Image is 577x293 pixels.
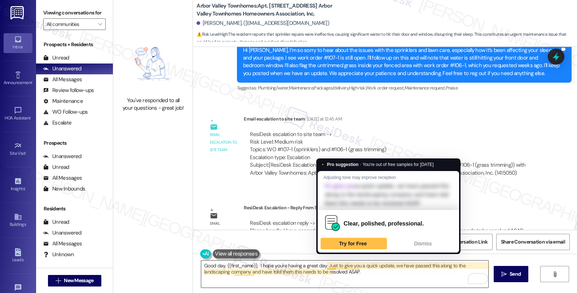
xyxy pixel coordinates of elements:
div: [DATE] at 12:45 AM [305,115,342,123]
div: ResiDesk escalation reply -> Please handle. I have passed this along to the landscaping company a... [250,219,523,242]
a: Leads [4,246,32,266]
div: Subject: [ResiDesk Escalation] (Medium risk) - Action Needed (WO #107-1 (sprinklers) and #106-1 (... [250,161,532,177]
i:  [98,21,102,27]
button: New Message [48,275,101,287]
span: Maintenance , [289,85,314,91]
div: Email escalation to site team [244,115,538,125]
input: All communities [47,18,94,30]
a: Inbox [4,33,32,53]
div: Unknown [43,251,74,258]
div: Tagged as: [237,83,572,93]
img: ResiDesk Logo [10,6,25,19]
div: Escalate [43,119,71,127]
div: Prospects + Residents [36,41,113,48]
div: Review follow-ups [43,87,94,94]
textarea: To enrich screen reader interactions, please activate Accessibility in Grammarly extension settings [201,261,488,288]
div: Unread [43,54,69,62]
div: Hi [PERSON_NAME], I’m so sorry to hear about the issues with the sprinklers and lawn care, especi... [243,47,560,78]
span: Packages/delivery , [314,85,349,91]
a: Insights • [4,175,32,194]
div: ResiDesk escalation to site team -> Risk Level: Medium risk Topics: WO #107-1 (sprinklers) and #1... [250,131,532,162]
div: You've responded to all your questions - great job! [121,97,185,112]
span: • [26,150,27,155]
span: Maintenance request , [405,85,446,91]
span: High risk , [349,85,366,91]
i:  [56,278,61,284]
label: Viewing conversations for [43,7,106,18]
a: Site Visit • [4,140,32,159]
span: : The resident reports that sprinkler repairs were ineffective, causing significant water to hit ... [197,31,577,46]
strong: ⚠️ Risk Level: High [197,31,228,37]
span: Send [510,270,521,278]
div: Unread [43,163,69,171]
span: Plumbing/water , [258,85,289,91]
div: Email escalation reply [210,220,238,243]
div: Unread [43,218,69,226]
div: WO Follow-ups [43,108,88,116]
div: Email escalation to site team [210,131,238,154]
a: Buildings [4,211,32,230]
div: Prospects [36,139,113,147]
div: All Messages [43,76,82,83]
span: New Message [64,277,93,284]
span: Get Conversation Link [438,238,488,246]
div: Unanswered [43,229,82,237]
div: Unanswered [43,153,82,160]
button: Get Conversation Link [433,234,492,250]
div: Maintenance [43,97,83,105]
div: Residents [36,205,113,213]
span: Work order request , [366,85,405,91]
button: Send [494,266,529,282]
a: HOA Assistant [4,104,32,124]
div: ResiDesk Escalation - Reply From Site Team [244,204,538,214]
b: Arbor Valley Townhomes: Apt. [STREET_ADDRESS] Arbor Valley Townhomes Homeowners Association, Inc. [197,2,341,18]
div: All Messages [43,174,82,182]
i:  [501,271,507,277]
i:  [552,271,558,277]
div: New Inbounds [43,185,85,193]
span: • [32,79,33,84]
div: All Messages [43,240,82,248]
div: [PERSON_NAME]. ([EMAIL_ADDRESS][DOMAIN_NAME]) [197,19,329,27]
span: Praise [446,85,458,91]
button: Share Conversation via email [496,234,570,250]
div: Unanswered [43,65,82,73]
span: • [25,185,26,190]
span: Share Conversation via email [501,238,565,246]
img: empty-state [121,34,185,93]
